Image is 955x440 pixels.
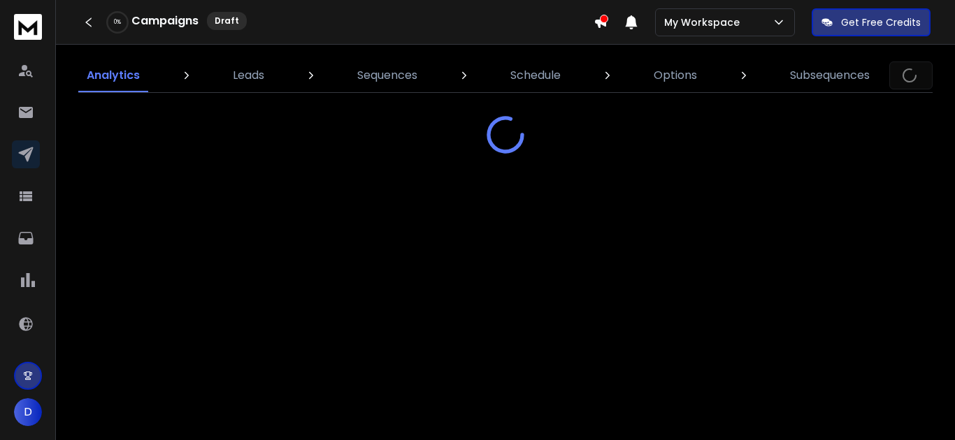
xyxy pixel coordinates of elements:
[114,18,121,27] p: 0 %
[207,12,247,30] div: Draft
[790,67,870,84] p: Subsequences
[654,67,697,84] p: Options
[14,398,42,426] button: D
[131,13,199,29] h1: Campaigns
[14,14,42,40] img: logo
[78,59,148,92] a: Analytics
[233,67,264,84] p: Leads
[645,59,705,92] a: Options
[224,59,273,92] a: Leads
[510,67,561,84] p: Schedule
[664,15,745,29] p: My Workspace
[87,67,140,84] p: Analytics
[502,59,569,92] a: Schedule
[357,67,417,84] p: Sequences
[782,59,878,92] a: Subsequences
[349,59,426,92] a: Sequences
[841,15,921,29] p: Get Free Credits
[812,8,931,36] button: Get Free Credits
